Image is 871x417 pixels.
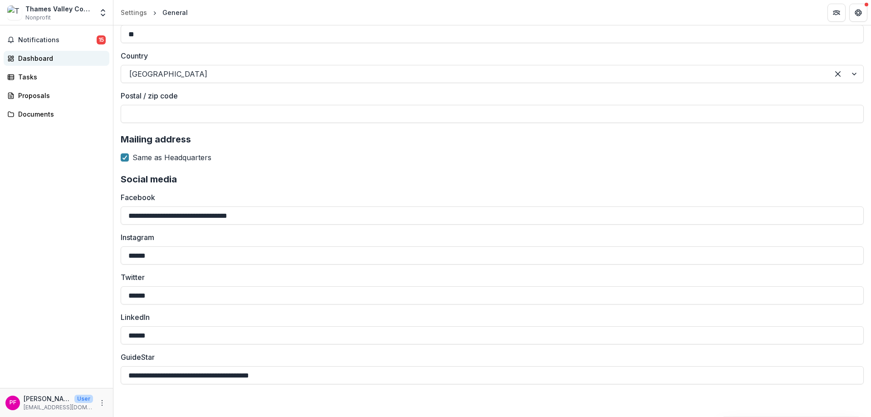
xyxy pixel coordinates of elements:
a: Tasks [4,69,109,84]
a: Settings [117,6,151,19]
div: General [162,8,188,17]
div: Tasks [18,72,102,82]
span: 15 [97,35,106,44]
img: Thames Valley Council for Community Action [7,5,22,20]
button: More [97,397,108,408]
div: Dashboard [18,54,102,63]
div: Clear selected options [831,67,845,81]
p: [EMAIL_ADDRESS][DOMAIN_NAME] [24,403,93,412]
div: Documents [18,109,102,119]
span: Nonprofit [25,14,51,22]
label: Postal / zip code [121,90,858,101]
h2: Mailing address [121,134,864,145]
h2: Social media [121,174,864,185]
div: Settings [121,8,147,17]
label: LinkedIn [121,312,858,323]
div: Penny Foisey [10,400,16,406]
a: Proposals [4,88,109,103]
label: Twitter [121,272,858,283]
button: Notifications15 [4,33,109,47]
nav: breadcrumb [117,6,191,19]
p: [PERSON_NAME] [24,394,71,403]
div: Proposals [18,91,102,100]
a: Dashboard [4,51,109,66]
span: Notifications [18,36,97,44]
label: Instagram [121,232,858,243]
span: Same as Headquarters [132,152,211,163]
label: Country [121,50,858,61]
a: Documents [4,107,109,122]
label: GuideStar [121,352,858,363]
div: Thames Valley Council for Community Action [25,4,93,14]
button: Open entity switcher [97,4,109,22]
button: Get Help [849,4,867,22]
button: Partners [827,4,846,22]
label: Facebook [121,192,858,203]
p: User [74,395,93,403]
